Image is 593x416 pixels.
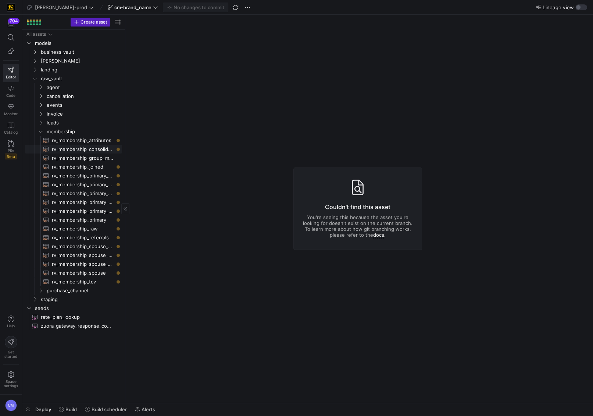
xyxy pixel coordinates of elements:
span: cm-brand_name [114,4,151,10]
div: Press SPACE to select this row. [25,109,122,118]
a: rv_membership_primary_cancellation​​​​​​​​​​ [25,171,122,180]
div: Press SPACE to select this row. [25,180,122,189]
div: Press SPACE to select this row. [25,65,122,74]
button: Create asset [71,18,110,27]
span: rv_membership_primary_membership​​​​​​​​​​ [52,207,114,215]
span: Editor [6,75,16,79]
div: Press SPACE to select this row. [25,39,122,47]
img: https://storage.googleapis.com/y42-prod-data-exchange/images/uAsz27BndGEK0hZWDFeOjoxA7jCwgK9jE472... [7,4,15,11]
span: raw_vault [41,74,121,83]
span: Alerts [142,406,155,412]
button: Build scheduler [82,403,130,416]
p: You're seeing this because the asset you're looking for doesn't exist on the current branch. To l... [303,214,413,238]
span: rv_membership_primary_membership_version​​​​​​​​​​ [52,198,114,207]
div: Press SPACE to select this row. [25,242,122,251]
div: Press SPACE to select this row. [25,189,122,198]
a: PRsBeta [3,137,19,162]
div: Press SPACE to select this row. [25,277,122,286]
div: Press SPACE to select this row. [25,92,122,101]
div: Press SPACE to select this row. [25,260,122,268]
div: Press SPACE to select this row. [25,251,122,260]
span: zuora_gateway_response_codes​​​​​​ [41,322,114,330]
span: rv_membership_consolidated​​​​​​​​​​ [52,145,114,154]
div: Press SPACE to select this row. [25,118,122,127]
div: Press SPACE to select this row. [25,224,122,233]
span: Space settings [4,379,18,388]
div: Press SPACE to select this row. [25,304,122,313]
span: cancellation [47,92,121,101]
a: rv_membership_tcv​​​​​​​​​​ [25,277,122,286]
span: seeds [35,304,121,313]
h3: Couldn't find this asset [303,202,413,211]
a: rv_membership_primary​​​​​​​​​​ [25,215,122,224]
a: rv_membership_raw​​​​​​​​​​ [25,224,122,233]
div: Press SPACE to select this row. [25,207,122,215]
a: rv_membership_primary_ccm​​​​​​​​​​ [25,189,122,198]
div: Press SPACE to select this row. [25,145,122,154]
div: Press SPACE to select this row. [25,136,122,145]
span: [PERSON_NAME]-prod [35,4,87,10]
span: rv_membership_primary_ccm_version​​​​​​​​​​ [52,180,114,189]
button: Build [56,403,80,416]
div: 704 [8,18,19,24]
div: Press SPACE to select this row. [25,321,122,330]
div: Press SPACE to select this row. [25,83,122,92]
button: Alerts [132,403,158,416]
span: Help [6,324,15,328]
span: purchase_channel [47,286,121,295]
button: 704 [3,18,19,31]
a: Monitor [3,101,19,119]
span: agent [47,83,121,92]
span: Create asset [81,20,107,25]
button: [PERSON_NAME]-prod [25,3,96,12]
span: Get started [4,350,17,359]
span: leads [47,119,121,127]
button: Help [3,312,19,331]
span: [PERSON_NAME] [41,57,121,65]
span: rate_plan_lookup​​​​​​ [41,313,114,321]
span: rv_membership_primary_cancellation​​​​​​​​​​ [52,172,114,180]
span: Monitor [4,112,18,116]
button: Getstarted [3,333,19,362]
a: Spacesettings [3,368,19,391]
div: Press SPACE to select this row. [25,268,122,277]
div: Press SPACE to select this row. [25,47,122,56]
span: invoice [47,110,121,118]
span: rv_membership_attributes​​​​​​​​​​ [52,136,114,145]
span: rv_membership_spouse​​​​​​​​​​ [52,269,114,277]
div: Press SPACE to select this row. [25,313,122,321]
a: zuora_gateway_response_codes​​​​​​ [25,321,122,330]
div: Press SPACE to select this row. [25,56,122,65]
a: rv_membership_spouse​​​​​​​​​​ [25,268,122,277]
a: rv_membership_attributes​​​​​​​​​​ [25,136,122,145]
div: All assets [26,32,46,37]
span: rv_membership_referrals​​​​​​​​​​ [52,233,114,242]
div: Press SPACE to select this row. [25,162,122,171]
div: CM [5,399,17,411]
span: Build scheduler [92,406,127,412]
button: cm-brand_name [106,3,160,12]
div: Press SPACE to select this row. [25,198,122,207]
span: rv_membership_tcv​​​​​​​​​​ [52,278,114,286]
div: Press SPACE to select this row. [25,215,122,224]
a: https://storage.googleapis.com/y42-prod-data-exchange/images/uAsz27BndGEK0hZWDFeOjoxA7jCwgK9jE472... [3,1,19,14]
a: rv_membership_primary_membership_version​​​​​​​​​​ [25,198,122,207]
a: rv_membership_spouse_membership​​​​​​​​​​ [25,251,122,260]
a: rv_membership_consolidated​​​​​​​​​​ [25,145,122,154]
span: Build [65,406,77,412]
div: Press SPACE to select this row. [25,295,122,304]
a: rv_membership_spouse_version​​​​​​​​​​ [25,260,122,268]
span: staging [41,295,121,304]
div: Press SPACE to select this row. [25,171,122,180]
span: membership [47,127,121,136]
a: rv_membership_spouse_dates​​​​​​​​​​ [25,242,122,251]
span: events [47,101,121,109]
div: Press SPACE to select this row. [25,233,122,242]
span: Lineage view [543,4,574,10]
span: models [35,39,121,47]
div: Press SPACE to select this row. [25,154,122,162]
button: CM [3,398,19,413]
a: Editor [3,64,19,82]
span: rv_membership_spouse_dates​​​​​​​​​​ [52,242,114,251]
div: Press SPACE to select this row. [25,127,122,136]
